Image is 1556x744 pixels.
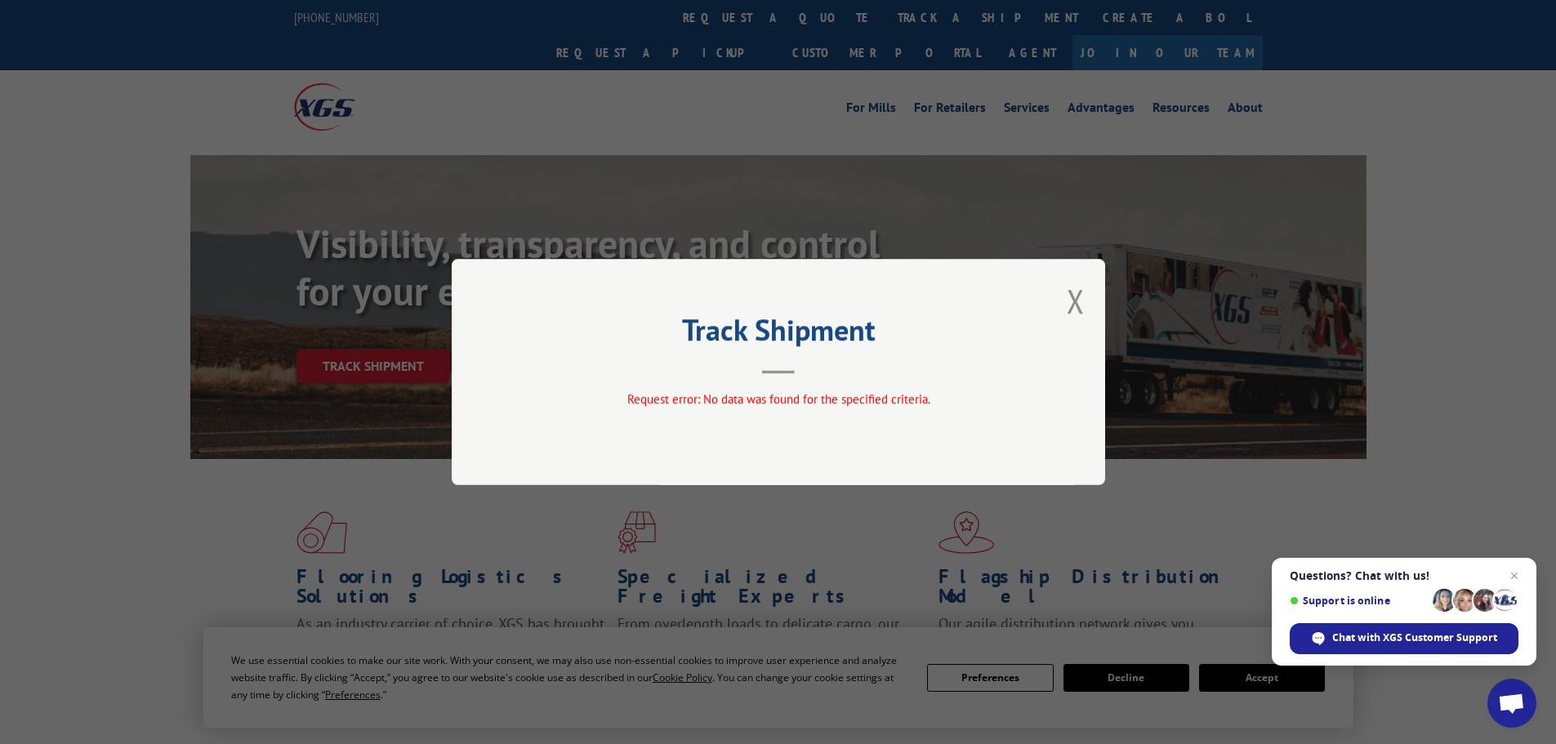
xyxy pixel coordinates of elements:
span: Support is online [1290,595,1427,607]
div: Open chat [1487,679,1536,728]
span: Close chat [1505,566,1524,586]
h2: Track Shipment [533,319,1023,350]
button: Close modal [1067,279,1085,323]
span: Request error: No data was found for the specified criteria. [626,391,930,407]
span: Questions? Chat with us! [1290,569,1518,582]
span: Chat with XGS Customer Support [1332,630,1497,645]
div: Chat with XGS Customer Support [1290,623,1518,654]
